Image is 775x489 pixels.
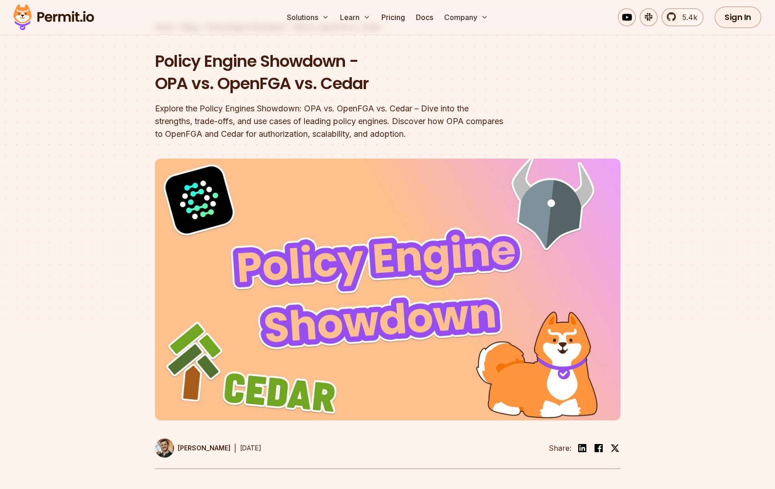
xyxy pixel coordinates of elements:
a: [PERSON_NAME] [155,439,230,458]
time: [DATE] [240,444,261,452]
img: linkedin [577,443,588,454]
div: | [234,443,236,454]
span: 5.4k [677,12,697,23]
h1: Policy Engine Showdown - OPA vs. OpenFGA vs. Cedar [155,50,504,95]
img: Daniel Bass [155,439,174,458]
img: twitter [610,444,620,453]
li: Share: [549,443,571,454]
img: Permit logo [9,2,98,33]
img: Policy Engine Showdown - OPA vs. OpenFGA vs. Cedar [155,159,620,420]
p: [PERSON_NAME] [178,444,230,453]
a: 5.4k [661,8,704,26]
div: Explore the Policy Engines Showdown: OPA vs. OpenFGA vs. Cedar – Dive into the strengths, trade-o... [155,102,504,140]
a: Sign In [715,6,761,28]
a: Docs [412,8,437,26]
img: facebook [593,443,604,454]
button: Solutions [283,8,333,26]
a: Pricing [378,8,409,26]
button: Learn [336,8,374,26]
button: Company [440,8,492,26]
